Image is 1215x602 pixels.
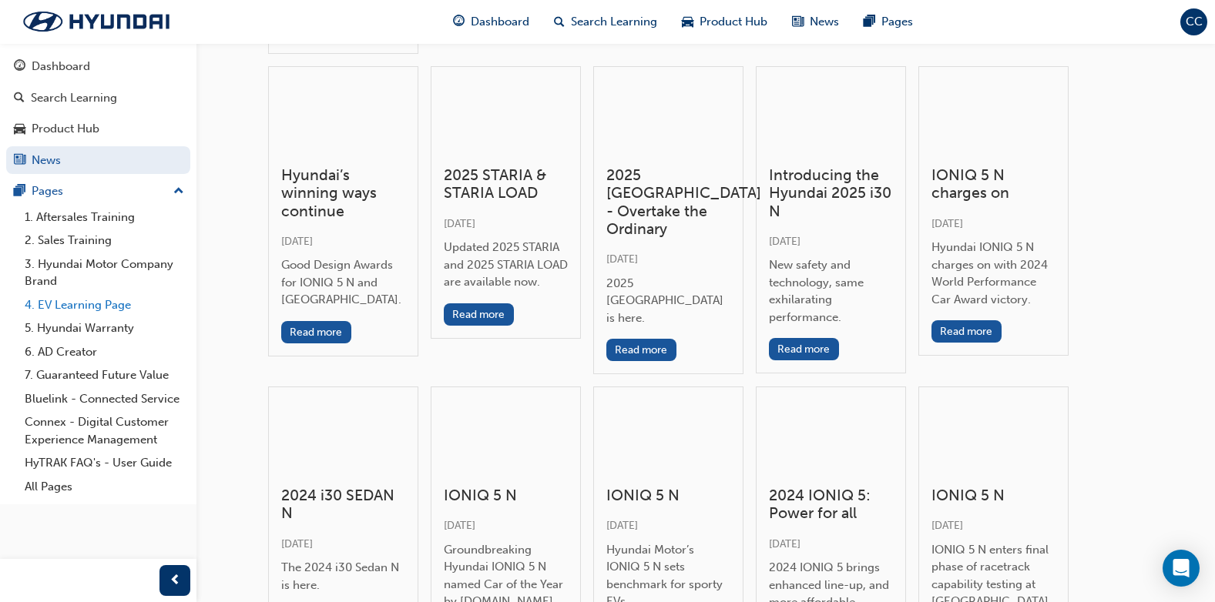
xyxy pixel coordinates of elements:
span: car-icon [682,12,693,32]
a: 5. Hyundai Warranty [18,316,190,340]
a: search-iconSearch Learning [542,6,670,38]
a: News [6,146,190,175]
span: [DATE] [281,537,313,550]
h3: Hyundai’s winning ways continue [281,166,405,220]
span: [DATE] [444,217,475,230]
div: 2025 [GEOGRAPHIC_DATA] is here. [606,275,730,327]
span: guage-icon [453,12,465,32]
span: CC [1186,13,1203,31]
span: [DATE] [281,235,313,248]
a: 7. Guaranteed Future Value [18,363,190,387]
span: Dashboard [471,13,529,31]
h3: IONIQ 5 N charges on [931,166,1056,202]
span: up-icon [173,182,184,202]
div: Updated 2025 STARIA and 2025 STARIA LOAD are available now. [444,239,568,291]
a: Search Learning [6,84,190,112]
a: Introducing the Hyundai 2025 i30 N[DATE]New safety and technology, same exhilarating performance.... [756,66,906,373]
a: Product Hub [6,115,190,143]
h3: Introducing the Hyundai 2025 i30 N [769,166,893,220]
a: 6. AD Creator [18,340,190,364]
span: [DATE] [769,235,800,248]
h3: 2024 i30 SEDAN N [281,487,405,523]
h3: IONIQ 5 N [931,487,1056,504]
span: [DATE] [769,537,800,550]
span: News [810,13,839,31]
div: Open Intercom Messenger [1163,550,1200,587]
h3: IONIQ 5 N [606,487,730,504]
span: Search Learning [571,13,657,31]
h3: 2025 STARIA & STARIA LOAD [444,166,568,202]
div: New safety and technology, same exhilarating performance. [769,256,893,326]
div: Product Hub [32,120,99,138]
div: The 2024 i30 Sedan N is here. [281,559,405,594]
span: Product Hub [700,13,767,31]
a: 2025 [GEOGRAPHIC_DATA] - Overtake the Ordinary[DATE]2025 [GEOGRAPHIC_DATA] is here.Read more [593,66,743,374]
a: guage-iconDashboard [441,6,542,38]
div: Search Learning [31,89,117,107]
a: 2. Sales Training [18,229,190,253]
button: Read more [931,320,1002,343]
span: pages-icon [14,185,25,199]
span: search-icon [14,92,25,105]
span: Pages [881,13,913,31]
button: Read more [444,303,514,326]
button: CC [1180,8,1207,35]
a: car-iconProduct Hub [670,6,780,38]
a: pages-iconPages [851,6,925,38]
h3: IONIQ 5 N [444,487,568,504]
span: news-icon [14,154,25,168]
span: prev-icon [169,571,181,590]
a: 4. EV Learning Page [18,293,190,317]
span: [DATE] [444,519,475,532]
div: Hyundai IONIQ 5 N charges on with 2024 World Performance Car Award victory. [931,239,1056,308]
a: IONIQ 5 N charges on[DATE]Hyundai IONIQ 5 N charges on with 2024 World Performance Car Award vict... [918,66,1069,356]
span: [DATE] [931,217,963,230]
a: All Pages [18,475,190,499]
h3: 2024 IONIQ 5: Power for all [769,487,893,523]
button: Read more [281,321,351,343]
a: Hyundai’s winning ways continue[DATE]Good Design Awards for IONIQ 5 N and [GEOGRAPHIC_DATA].Read ... [268,66,418,356]
span: [DATE] [606,519,638,532]
a: 3. Hyundai Motor Company Brand [18,253,190,293]
button: Read more [606,339,676,361]
a: HyTRAK FAQ's - User Guide [18,451,190,475]
span: pages-icon [864,12,875,32]
img: Trak [8,5,185,38]
button: Pages [6,177,190,206]
a: Connex - Digital Customer Experience Management [18,410,190,451]
div: Dashboard [32,58,90,75]
span: [DATE] [606,253,638,266]
span: news-icon [792,12,804,32]
a: news-iconNews [780,6,851,38]
a: 2025 STARIA & STARIA LOAD[DATE]Updated 2025 STARIA and 2025 STARIA LOAD are available now.Read more [431,66,581,338]
button: Read more [769,338,839,360]
span: search-icon [554,12,565,32]
span: car-icon [14,122,25,136]
span: [DATE] [931,519,963,532]
a: 1. Aftersales Training [18,206,190,229]
button: DashboardSearch LearningProduct HubNews [6,49,190,177]
a: Dashboard [6,52,190,81]
div: Pages [32,182,63,200]
span: guage-icon [14,60,25,74]
h3: 2025 [GEOGRAPHIC_DATA] - Overtake the Ordinary [606,166,730,239]
div: Good Design Awards for IONIQ 5 N and [GEOGRAPHIC_DATA]. [281,256,405,309]
a: Bluelink - Connected Service [18,387,190,411]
